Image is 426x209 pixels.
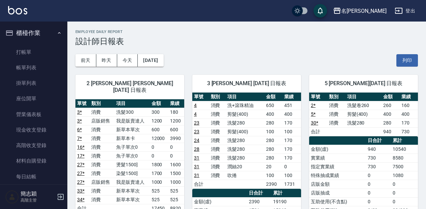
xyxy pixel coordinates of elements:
a: 4 [194,111,197,117]
th: 類別 [90,99,114,108]
button: 列印 [396,54,418,67]
td: 280 [264,153,283,162]
td: 染髮1500] [114,169,150,178]
a: 28 [194,146,199,152]
td: 170 [283,136,301,145]
td: 消費 [90,134,114,143]
a: 高階收支登錄 [3,138,65,153]
th: 項目 [114,99,150,108]
table: a dense table [309,93,418,136]
td: 消費 [90,195,114,204]
th: 累計 [271,189,301,198]
td: 店販銷售 [90,178,114,186]
th: 金額 [264,93,283,101]
td: 300 [150,108,169,116]
td: 消費 [209,118,226,127]
a: 打帳單 [3,44,65,60]
td: 1700 [150,169,169,178]
a: 31 [194,155,199,161]
table: a dense table [192,93,301,189]
td: 魚子單次0 [114,143,150,151]
td: 消費 [209,145,226,153]
td: 洗髮280 [226,145,264,153]
button: 昨天 [96,54,117,67]
td: 實業績 [309,153,366,162]
span: 5 [PERSON_NAME][DATE] 日報表 [317,80,410,87]
td: 新草本卡 [114,134,150,143]
td: 940 [366,145,391,153]
th: 項目 [346,93,382,101]
td: 消費 [90,186,114,195]
div: 名[PERSON_NAME] [341,7,387,15]
td: 525 [168,186,184,195]
td: 潤絲20 [226,162,264,171]
h5: 簡志穎 [21,190,55,197]
th: 單號 [75,99,90,108]
td: 合計 [192,180,209,188]
td: 燙髮1500] [114,160,150,169]
h3: 設計師日報表 [75,37,418,46]
td: 451 [283,101,301,110]
td: 170 [283,145,301,153]
a: 掛單列表 [3,75,65,91]
td: 消費 [209,136,226,145]
td: 730 [400,127,418,136]
td: 洗髮280 [226,136,264,145]
td: 消費 [209,127,226,136]
td: 0 [366,188,391,197]
td: 洗髮卷260 [346,101,382,110]
td: 170 [283,153,301,162]
td: 店販金額 [309,180,366,188]
td: 100 [264,171,283,180]
td: 0 [366,171,391,180]
td: 280 [264,145,283,153]
td: 1080 [391,171,418,180]
td: 170 [400,118,418,127]
a: 4 [194,103,197,108]
td: 消費 [327,110,346,118]
td: 400 [283,110,301,118]
a: 24 [194,138,199,143]
th: 項目 [226,93,264,101]
td: 消費 [327,101,346,110]
td: 消費 [209,110,226,118]
th: 業績 [400,93,418,101]
td: 20 [264,162,283,171]
th: 單號 [309,93,327,101]
td: 1200 [150,116,169,125]
td: 消費 [209,162,226,171]
td: 180 [168,108,184,116]
td: 525 [150,195,169,204]
a: 31 [194,173,199,178]
td: 940 [382,127,400,136]
th: 類別 [327,93,346,101]
button: 名[PERSON_NAME] [330,4,389,18]
td: 260 [382,101,400,110]
td: 400 [382,110,400,118]
td: 8580 [391,153,418,162]
td: 3990 [168,134,184,143]
td: 我是販賣達人 [114,178,150,186]
td: 消費 [90,125,114,134]
td: 600 [150,125,169,134]
a: 帳單列表 [3,60,65,75]
td: 0 [391,188,418,197]
td: 洗髮280 [226,118,264,127]
td: 100 [283,127,301,136]
a: 23 [194,120,199,126]
a: 營業儀表板 [3,107,65,122]
td: 100 [283,171,301,180]
td: 0 [168,151,184,160]
td: 0 [391,180,418,188]
td: 洗髮280 [226,153,264,162]
img: Person [5,190,19,204]
td: 消費 [90,160,114,169]
td: 170 [283,118,301,127]
a: 現金收支登錄 [3,122,65,138]
td: 2390 [247,197,271,206]
td: 洗+滾珠精油 [226,101,264,110]
td: 剪髮(400) [226,127,264,136]
td: 消費 [209,101,226,110]
td: 消費 [90,151,114,160]
td: 互助使用(不含點) [309,197,366,206]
